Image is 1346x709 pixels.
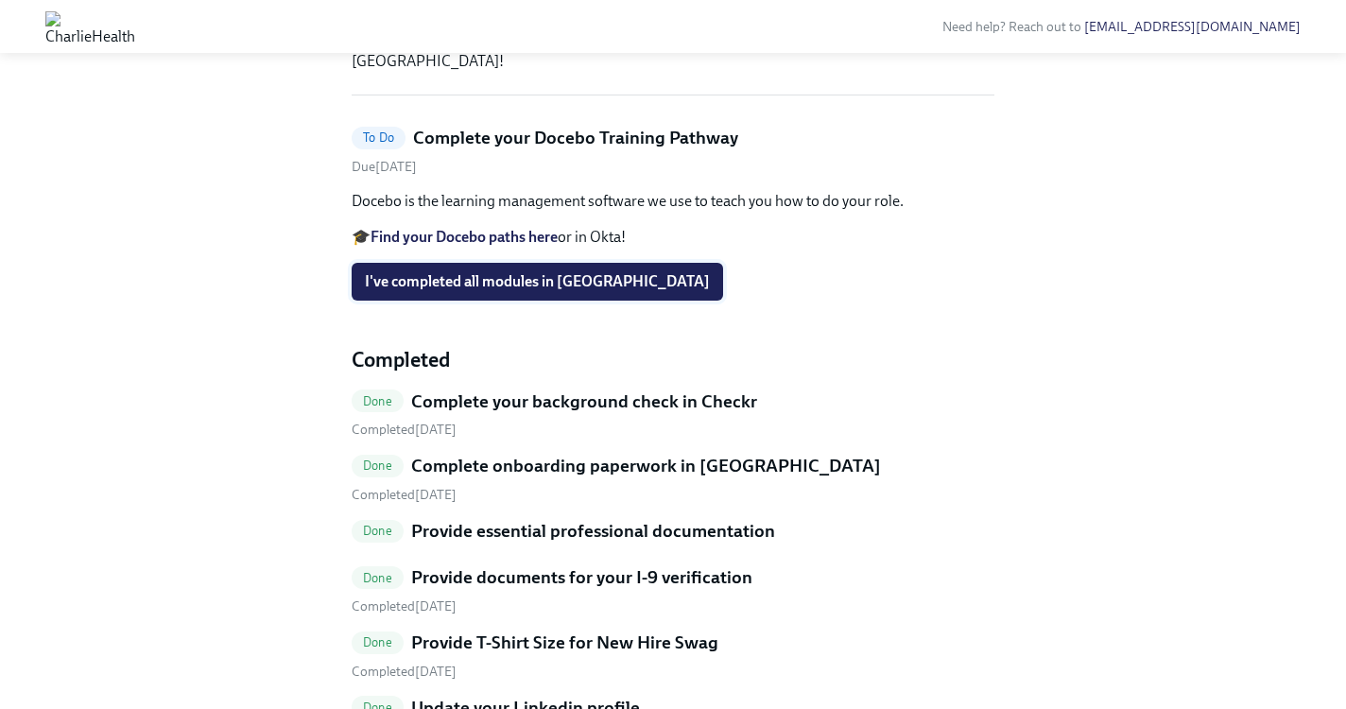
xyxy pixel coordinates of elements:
h5: Complete onboarding paperwork in [GEOGRAPHIC_DATA] [411,454,881,478]
h5: Provide documents for your I-9 verification [411,565,752,590]
img: CharlieHealth [45,11,135,42]
span: Friday, July 18th 2025, 5:47 pm [352,664,457,680]
span: Thursday, August 7th 2025, 9:00 am [352,159,417,175]
span: Done [352,635,404,649]
p: Docebo is the learning management software we use to teach you how to do your role. [352,191,994,212]
a: DoneProvide documents for your I-9 verification Completed[DATE] [352,565,994,615]
h5: Provide essential professional documentation [411,519,775,544]
a: DoneComplete your background check in Checkr Completed[DATE] [352,389,994,440]
span: I've completed all modules in [GEOGRAPHIC_DATA] [365,272,710,291]
span: Need help? Reach out to [942,19,1301,35]
span: Done [352,458,404,473]
p: 🎓 or in Okta! [352,227,994,248]
span: Friday, July 18th 2025, 5:46 pm [352,487,457,503]
span: Friday, July 18th 2025, 5:46 pm [352,422,457,438]
a: To DoComplete your Docebo Training PathwayDue[DATE] [352,126,994,176]
span: Done [352,571,404,585]
a: [EMAIL_ADDRESS][DOMAIN_NAME] [1084,19,1301,35]
a: DoneProvide T-Shirt Size for New Hire Swag Completed[DATE] [352,631,994,681]
a: DoneProvide essential professional documentation [352,519,994,551]
span: Friday, July 18th 2025, 6:03 pm [352,598,457,614]
span: To Do [352,130,406,145]
h4: Completed [352,346,994,374]
button: I've completed all modules in [GEOGRAPHIC_DATA] [352,263,723,301]
a: DoneComplete onboarding paperwork in [GEOGRAPHIC_DATA] Completed[DATE] [352,454,994,504]
h5: Complete your Docebo Training Pathway [413,126,738,150]
a: Find your Docebo paths here [371,228,558,246]
h5: Provide T-Shirt Size for New Hire Swag [411,631,718,655]
h5: Complete your background check in Checkr [411,389,757,414]
span: Done [352,524,404,538]
span: Done [352,394,404,408]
